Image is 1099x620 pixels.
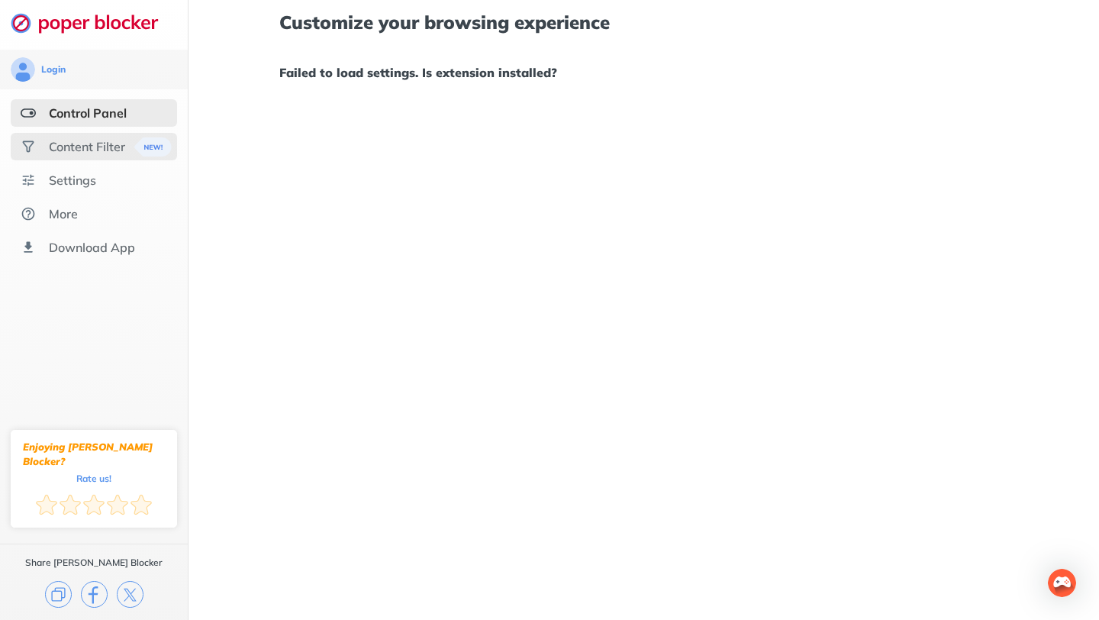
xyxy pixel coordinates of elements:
[49,139,125,154] div: Content Filter
[279,12,1007,32] h1: Customize your browsing experience
[11,12,175,34] img: logo-webpage.svg
[131,137,168,157] img: menuBanner.svg
[21,206,36,221] img: about.svg
[41,63,66,76] div: Login
[49,173,96,188] div: Settings
[49,105,127,121] div: Control Panel
[279,63,1007,82] h1: Failed to load settings. Is extension installed?
[25,557,163,569] div: Share [PERSON_NAME] Blocker
[49,206,78,221] div: More
[21,105,36,121] img: features-selected.svg
[45,581,72,608] img: copy.svg
[49,240,135,255] div: Download App
[21,139,36,154] img: social.svg
[11,57,35,82] img: avatar.svg
[21,173,36,188] img: settings.svg
[23,440,165,469] div: Enjoying [PERSON_NAME] Blocker?
[81,581,108,608] img: facebook.svg
[76,475,111,482] div: Rate us!
[117,581,143,608] img: x.svg
[21,240,36,255] img: download-app.svg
